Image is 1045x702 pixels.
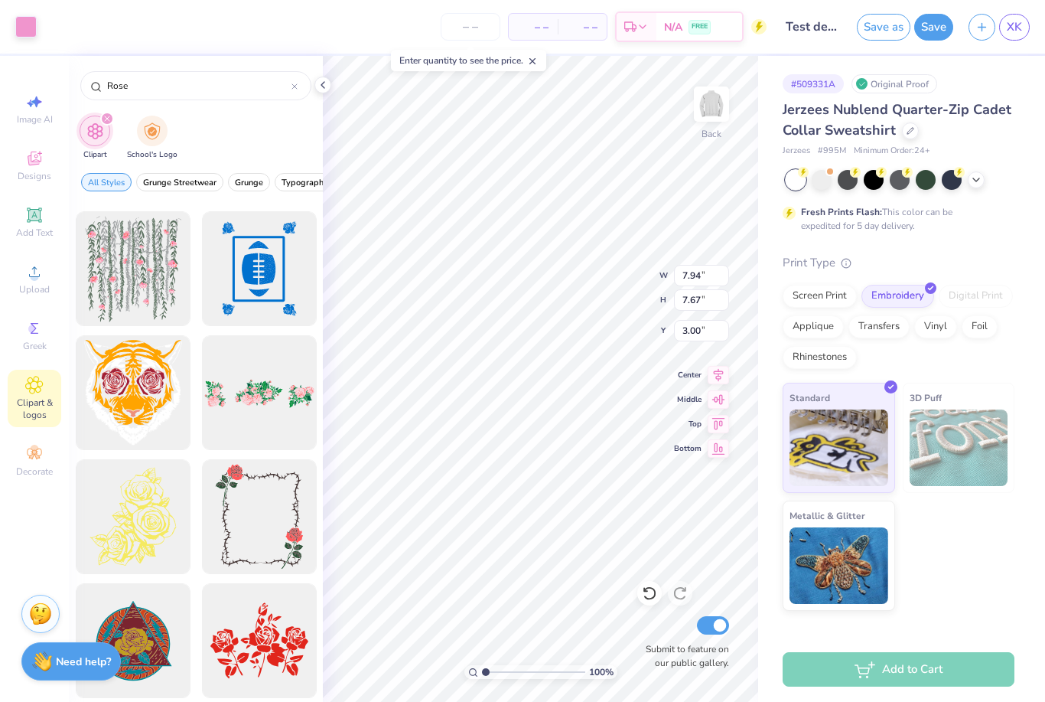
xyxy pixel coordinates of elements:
img: Clipart Image [86,122,104,140]
button: filter button [275,173,335,191]
img: Back [696,89,727,119]
span: N/A [664,19,682,35]
div: # 509331A [783,74,844,93]
img: Standard [789,410,888,486]
img: 3D Puff [910,410,1008,486]
span: Decorate [16,465,53,478]
span: Standard [789,390,830,406]
span: 3D Puff [910,390,942,406]
button: filter button [228,173,270,191]
span: XK [1007,18,1022,36]
div: Original Proof [851,74,937,93]
span: Grunge Streetwear [143,177,216,188]
span: – – [567,19,597,35]
span: Middle [674,394,702,405]
span: Center [674,370,702,380]
span: School's Logo [127,149,177,161]
div: Enter quantity to see the price. [391,50,546,71]
span: Jerzees [783,145,810,158]
span: Image AI [17,113,53,126]
span: Jerzees Nublend Quarter-Zip Cadet Collar Sweatshirt [783,100,1011,139]
div: Digital Print [939,285,1013,308]
span: All Styles [88,177,125,188]
span: Add Text [16,227,53,239]
div: Back [702,127,721,141]
span: Typography [282,177,328,188]
a: XK [999,14,1030,41]
button: Save as [857,14,910,41]
span: Greek [23,340,47,352]
strong: Fresh Prints Flash: [801,206,882,218]
strong: Need help? [56,655,111,669]
span: # 995M [818,145,846,158]
div: Rhinestones [783,346,857,369]
button: filter button [81,173,132,191]
button: filter button [136,173,223,191]
span: Bottom [674,443,702,454]
span: Minimum Order: 24 + [854,145,930,158]
input: Try "Stars" [106,78,291,93]
div: This color can be expedited for 5 day delivery. [801,205,989,233]
div: Print Type [783,254,1014,272]
img: School's Logo Image [144,122,161,140]
span: Clipart [83,149,107,161]
input: – – [441,13,500,41]
span: FREE [692,21,708,32]
div: Embroidery [861,285,934,308]
div: Transfers [848,315,910,338]
div: Screen Print [783,285,857,308]
span: Upload [19,283,50,295]
input: Untitled Design [774,11,849,42]
button: Save [914,14,953,41]
span: Designs [18,170,51,182]
span: 100 % [589,665,614,679]
span: Clipart & logos [8,397,61,421]
span: Grunge [235,177,263,188]
button: filter button [127,116,177,161]
span: Metallic & Glitter [789,508,865,524]
label: Submit to feature on our public gallery. [637,642,729,670]
div: Vinyl [914,315,957,338]
div: filter for School's Logo [127,116,177,161]
img: Metallic & Glitter [789,527,888,604]
div: Applique [783,315,844,338]
div: filter for Clipart [80,116,110,161]
button: filter button [80,116,110,161]
div: Foil [962,315,998,338]
span: Top [674,419,702,429]
span: – – [518,19,549,35]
